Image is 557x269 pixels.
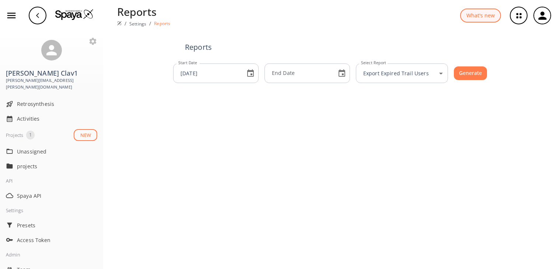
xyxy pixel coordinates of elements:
[3,232,100,247] div: Access Token
[129,21,146,27] a: Settings
[358,63,448,83] div: Export Expired Trail Users
[361,60,386,66] label: Select Report
[17,236,97,244] span: Access Token
[154,20,170,27] p: Reports
[454,66,487,80] button: Generate
[55,9,94,20] img: Logo Spaya
[178,60,197,66] label: Start Date
[117,4,171,20] p: Reports
[460,8,501,23] button: What's new
[26,131,35,139] span: 1
[267,63,332,83] input: YYYY-MM-DD
[334,66,349,81] button: Choose date
[185,43,475,52] h2: Reports
[6,131,23,139] div: Projects
[74,129,97,141] button: NEW
[3,159,100,173] div: projects
[125,20,126,27] li: /
[243,66,258,81] button: Choose date, selected date is Jul 18, 2025
[117,21,122,25] img: Spaya logo
[3,218,100,232] div: Presets
[3,97,100,111] div: Retrosynthesis
[6,77,97,91] span: [PERSON_NAME][EMAIL_ADDRESS][PERSON_NAME][DOMAIN_NAME]
[17,115,97,123] span: Activities
[3,144,100,159] div: Unassigned
[149,20,151,27] li: /
[17,162,76,170] p: projects
[6,69,97,77] h3: [PERSON_NAME] Clav1
[175,63,240,83] input: YYYY-MM-DD
[3,188,100,203] div: Spaya API
[17,100,97,108] span: Retrosynthesis
[17,221,97,229] span: Presets
[17,192,97,200] span: Spaya API
[3,111,100,126] div: Activities
[17,148,97,155] span: Unassigned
